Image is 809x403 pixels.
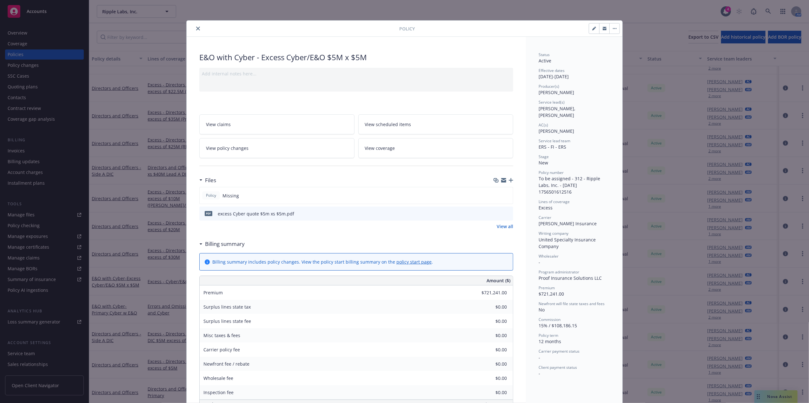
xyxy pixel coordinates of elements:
span: pdf [205,211,212,216]
span: - [539,355,540,361]
span: View policy changes [206,145,249,151]
a: View policy changes [199,138,355,158]
span: Carrier policy fee [203,347,240,353]
span: Carrier [539,215,551,220]
span: Writing company [539,231,568,236]
span: 12 months [539,338,561,344]
span: Policy term [539,333,558,338]
button: download file [495,210,500,217]
input: 0.00 [469,317,511,326]
div: Files [199,176,216,184]
span: [PERSON_NAME] Insurance [539,221,597,227]
div: Excess [539,204,610,211]
span: United Specialty Insurance Company [539,237,597,249]
span: View claims [206,121,231,128]
a: policy start page [396,259,432,265]
button: close [194,25,202,32]
input: 0.00 [469,288,511,297]
a: View all [497,223,513,230]
span: Wholesale fee [203,375,233,381]
span: Producer(s) [539,84,559,89]
span: ERS - FI - ERS [539,144,566,150]
button: preview file [505,210,511,217]
span: Misc taxes & fees [203,332,240,338]
span: To be assigned - 312 - Ripple Labs, Inc. - [DATE] 1756501612516 [539,176,601,195]
span: Newfront fee / rebate [203,361,249,367]
a: View claims [199,114,355,134]
h3: Files [205,176,216,184]
span: Service lead(s) [539,99,565,105]
span: Lines of coverage [539,199,570,204]
div: Billing summary [199,240,245,248]
span: 15% / $108,186.15 [539,323,577,329]
span: AC(s) [539,122,548,128]
div: Add internal notes here... [202,70,511,77]
input: 0.00 [469,302,511,312]
input: 0.00 [469,359,511,369]
span: [PERSON_NAME] [539,128,574,134]
span: Commission [539,317,560,322]
input: 0.00 [469,345,511,355]
span: Premium [539,285,555,291]
span: Client payment status [539,365,577,370]
span: Policy [399,25,415,32]
span: [PERSON_NAME] [539,89,574,95]
span: Active [539,58,551,64]
span: Surplus lines state fee [203,318,251,324]
span: Proof Insurance Solutions LLC [539,275,602,281]
span: - [539,370,540,376]
span: Status [539,52,550,57]
span: Service lead team [539,138,570,144]
span: $721,241.00 [539,291,564,297]
span: Stage [539,154,549,159]
span: - [539,259,540,265]
input: 0.00 [469,374,511,383]
span: Premium [203,290,223,296]
a: View scheduled items [358,114,514,134]
span: Newfront will file state taxes and fees [539,301,605,306]
h3: Billing summary [205,240,245,248]
span: Surplus lines state tax [203,304,251,310]
div: Billing summary includes policy changes. View the policy start billing summary on the . [212,259,433,265]
div: excess Cyber quote $5m xs $5m.pdf [218,210,294,217]
span: Policy [205,193,217,198]
span: Program administrator [539,269,579,275]
span: Missing [222,192,239,199]
span: Carrier payment status [539,349,580,354]
span: View scheduled items [365,121,411,128]
input: 0.00 [469,331,511,340]
span: New [539,160,548,166]
div: E&O with Cyber - Excess Cyber/E&O $5M x $5M [199,52,513,63]
span: [PERSON_NAME], [PERSON_NAME] [539,106,577,118]
div: [DATE] - [DATE] [539,68,610,80]
a: View coverage [358,138,514,158]
span: Inspection fee [203,389,234,395]
span: Amount ($) [487,277,510,284]
span: No [539,307,545,313]
span: Policy number [539,170,564,175]
span: View coverage [365,145,395,151]
span: Effective dates [539,68,565,73]
input: 0.00 [469,388,511,397]
span: Wholesaler [539,253,559,259]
